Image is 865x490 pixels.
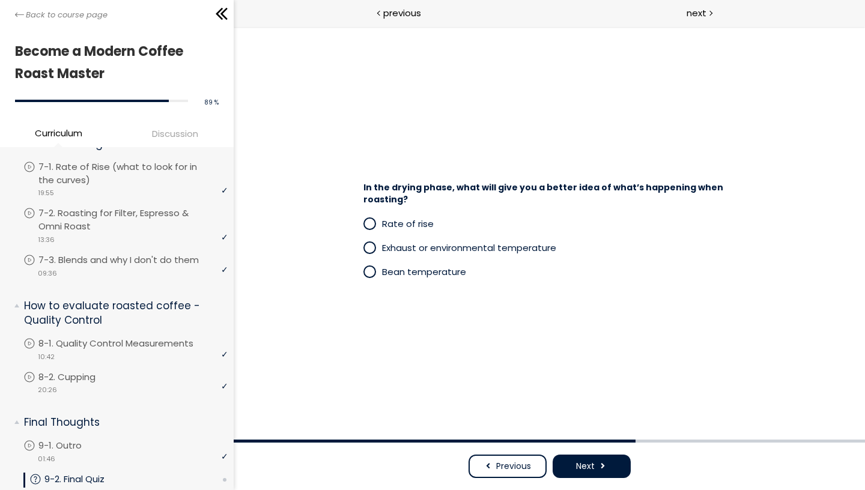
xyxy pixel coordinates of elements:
[130,155,490,179] span: In the drying phase, what will give you a better idea of what’s happening when roasting?
[342,434,361,446] span: Next
[35,126,82,140] span: Curriculum
[38,385,57,395] span: 20:26
[38,439,106,452] p: 9-1. Outro
[38,235,55,245] span: 13:36
[148,215,323,228] span: Exhaust or environmental temperature
[38,160,228,187] p: 7-1. Rate of Rise (what to look for in the curves)
[24,415,219,430] p: Final Thoughts
[38,454,55,464] span: 01:46
[148,191,200,204] span: Rate of rise
[263,434,297,446] span: Previous
[15,40,213,85] h1: Become a Modern Coffee Roast Master
[24,298,219,328] p: How to evaluate roasted coffee - Quality Control
[687,6,706,20] span: next
[38,268,57,279] span: 09:36
[38,371,120,384] p: 8-2. Cupping
[235,428,313,452] button: Previous
[152,127,198,141] span: Discussion
[38,352,55,362] span: 10:42
[383,6,421,20] span: previous
[38,253,223,267] p: 7-3. Blends and why I don't do them
[38,188,54,198] span: 19:55
[204,98,219,107] span: 89 %
[44,473,129,486] p: 9-2. Final Quiz
[26,9,108,21] span: Back to course page
[319,428,397,452] button: Next
[38,207,228,233] p: 7-2. Roasting for Filter, Espresso & Omni Roast
[15,9,108,21] a: Back to course page
[38,337,217,350] p: 8-1. Quality Control Measurements
[148,239,232,252] span: Bean temperature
